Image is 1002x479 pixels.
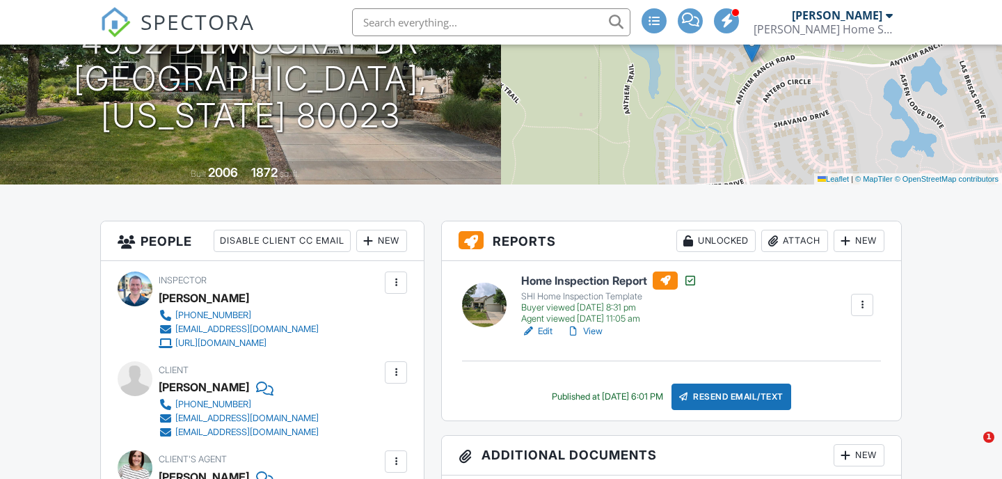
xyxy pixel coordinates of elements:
[955,432,988,465] iframe: Intercom live chat
[552,391,663,402] div: Published at [DATE] 6:01 PM
[251,165,278,180] div: 1872
[175,324,319,335] div: [EMAIL_ADDRESS][DOMAIN_NAME]
[191,168,206,179] span: Built
[521,313,697,324] div: Agent viewed [DATE] 11:05 am
[101,221,424,261] h3: People
[159,365,189,375] span: Client
[159,288,249,308] div: [PERSON_NAME]
[834,230,884,252] div: New
[214,230,351,252] div: Disable Client CC Email
[983,432,994,443] span: 1
[754,22,893,36] div: Scott Home Services, LLC
[100,19,255,48] a: SPECTORA
[159,398,319,411] a: [PHONE_NUMBER]
[521,302,697,313] div: Buyer viewed [DATE] 8:31 pm
[159,336,319,350] a: [URL][DOMAIN_NAME]
[159,411,319,425] a: [EMAIL_ADDRESS][DOMAIN_NAME]
[175,338,267,349] div: [URL][DOMAIN_NAME]
[676,230,756,252] div: Unlocked
[855,175,893,183] a: © MapTiler
[521,324,552,338] a: Edit
[356,230,407,252] div: New
[175,427,319,438] div: [EMAIL_ADDRESS][DOMAIN_NAME]
[851,175,853,183] span: |
[159,308,319,322] a: [PHONE_NUMBER]
[761,230,828,252] div: Attach
[175,310,251,321] div: [PHONE_NUMBER]
[100,7,131,38] img: The Best Home Inspection Software - Spectora
[895,175,999,183] a: © OpenStreetMap contributors
[141,7,255,36] span: SPECTORA
[22,24,479,134] h1: 4932 Democrat Dr [GEOGRAPHIC_DATA], [US_STATE] 80023
[159,275,207,285] span: Inspector
[352,8,630,36] input: Search everything...
[159,454,227,464] span: Client's Agent
[818,175,849,183] a: Leaflet
[175,399,251,410] div: [PHONE_NUMBER]
[442,221,901,261] h3: Reports
[175,413,319,424] div: [EMAIL_ADDRESS][DOMAIN_NAME]
[442,436,901,476] h3: Additional Documents
[208,165,238,180] div: 2006
[671,384,791,410] div: Resend Email/Text
[521,272,697,324] a: Home Inspection Report SHI Home Inspection Template Buyer viewed [DATE] 8:31 pm Agent viewed [DAT...
[159,377,249,398] div: [PERSON_NAME]
[280,168,299,179] span: sq. ft.
[566,324,603,338] a: View
[743,34,761,63] img: Marker
[834,444,884,466] div: New
[159,322,319,336] a: [EMAIL_ADDRESS][DOMAIN_NAME]
[521,272,697,290] h6: Home Inspection Report
[792,8,882,22] div: [PERSON_NAME]
[521,291,697,302] div: SHI Home Inspection Template
[159,425,319,439] a: [EMAIL_ADDRESS][DOMAIN_NAME]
